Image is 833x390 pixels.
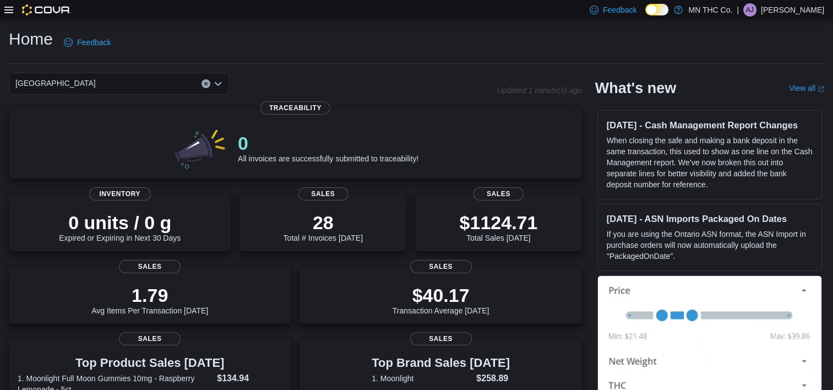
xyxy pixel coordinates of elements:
span: Traceability [260,101,330,115]
p: 0 units / 0 g [59,212,181,234]
div: Total # Invoices [DATE] [284,212,363,242]
span: AJ [746,3,754,17]
p: 28 [284,212,363,234]
span: Sales [119,332,181,345]
span: [GEOGRAPHIC_DATA] [15,77,96,90]
a: Feedback [59,31,115,53]
div: Avg Items Per Transaction [DATE] [91,284,208,315]
div: Transaction Average [DATE] [393,284,489,315]
p: 0 [238,132,418,154]
span: Inventory [89,187,151,201]
button: Open list of options [214,79,222,88]
span: Sales [298,187,348,201]
span: Sales [410,332,472,345]
p: | [737,3,739,17]
span: Sales [410,260,472,273]
p: When closing the safe and making a bank deposit in the same transaction, this used to show as one... [607,135,813,190]
dd: $258.89 [476,372,510,385]
span: Sales [473,187,524,201]
span: Sales [119,260,181,273]
h2: What's new [595,79,676,97]
div: Expired or Expiring in Next 30 Days [59,212,181,242]
span: Dark Mode [645,15,646,16]
dd: $134.94 [217,372,282,385]
button: Clear input [202,79,210,88]
img: Cova [22,4,71,15]
p: $40.17 [393,284,489,306]
div: Total Sales [DATE] [459,212,537,242]
svg: External link [818,86,824,93]
div: Abbey Johnson [743,3,756,17]
p: If you are using the Ontario ASN format, the ASN Import in purchase orders will now automatically... [607,229,813,262]
span: Feedback [603,4,636,15]
div: All invoices are successfully submitted to traceability! [238,132,418,163]
p: 1.79 [91,284,208,306]
p: [PERSON_NAME] [761,3,824,17]
p: $1124.71 [459,212,537,234]
input: Dark Mode [645,4,668,15]
dt: 1. Moonlight [372,373,472,384]
h3: Top Product Sales [DATE] [18,356,282,370]
h1: Home [9,28,53,50]
p: MN THC Co. [688,3,732,17]
img: 0 [172,126,229,170]
a: View allExternal link [789,84,824,93]
h3: [DATE] - ASN Imports Packaged On Dates [607,213,813,224]
p: Updated 1 minute(s) ago [497,86,582,95]
span: Feedback [77,37,111,48]
h3: [DATE] - Cash Management Report Changes [607,120,813,131]
h3: Top Brand Sales [DATE] [372,356,510,370]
